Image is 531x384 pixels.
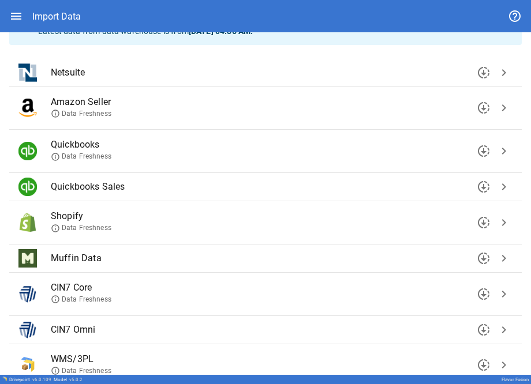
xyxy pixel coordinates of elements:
span: Quickbooks [51,138,494,152]
div: Flavor Fusion [502,377,529,382]
span: downloading [477,144,491,158]
span: chevron_right [497,216,511,229]
span: Muffin Data [51,251,494,265]
span: chevron_right [497,251,511,265]
span: chevron_right [497,66,511,80]
span: v 5.0.2 [69,377,83,382]
img: Shopify [18,213,37,232]
span: Shopify [51,209,494,223]
img: Amazon Seller [18,99,37,117]
b: [DATE] 04:36 AM . [189,27,253,36]
span: downloading [477,216,491,229]
span: chevron_right [497,180,511,194]
span: downloading [477,251,491,265]
div: Model [54,377,83,382]
span: Data Freshness [51,152,111,161]
span: downloading [477,66,491,80]
img: Muffin Data [18,249,37,268]
span: Data Freshness [51,366,111,376]
img: WMS/3PL [18,356,37,374]
span: Quickbooks Sales [51,180,494,194]
div: Drivepoint [9,377,51,382]
span: chevron_right [497,358,511,372]
img: CIN7 Core [18,285,37,303]
span: Data Freshness [51,109,111,119]
span: downloading [477,323,491,337]
span: downloading [477,287,491,301]
span: downloading [477,358,491,372]
img: Drivepoint [2,377,7,381]
span: downloading [477,101,491,115]
span: WMS/3PL [51,352,494,366]
span: downloading [477,180,491,194]
span: v 6.0.109 [32,377,51,382]
img: Quickbooks Sales [18,178,37,196]
span: chevron_right [497,101,511,115]
img: Quickbooks [18,142,37,160]
span: Amazon Seller [51,95,494,109]
span: CIN7 Omni [51,323,494,337]
span: Data Freshness [51,295,111,304]
span: Netsuite [51,66,494,80]
span: chevron_right [497,287,511,301]
span: chevron_right [497,323,511,337]
img: Netsuite [18,63,37,82]
span: chevron_right [497,144,511,158]
img: CIN7 Omni [18,321,37,339]
span: Data Freshness [51,223,111,233]
div: Import Data [32,11,81,22]
span: CIN7 Core [51,281,494,295]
